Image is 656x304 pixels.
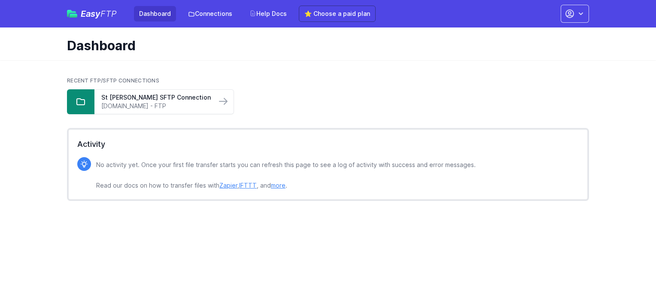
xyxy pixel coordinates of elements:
[101,93,210,102] a: St [PERSON_NAME] SFTP Connection
[100,9,117,19] span: FTP
[67,10,77,18] img: easyftp_logo.png
[77,138,579,150] h2: Activity
[134,6,176,21] a: Dashboard
[183,6,237,21] a: Connections
[81,9,117,18] span: Easy
[67,77,589,84] h2: Recent FTP/SFTP Connections
[271,182,285,189] a: more
[244,6,292,21] a: Help Docs
[239,182,257,189] a: IFTTT
[67,9,117,18] a: EasyFTP
[299,6,376,22] a: ⭐ Choose a paid plan
[219,182,237,189] a: Zapier
[101,102,210,110] a: [DOMAIN_NAME] - FTP
[67,38,582,53] h1: Dashboard
[96,160,476,191] p: No activity yet. Once your first file transfer starts you can refresh this page to see a log of a...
